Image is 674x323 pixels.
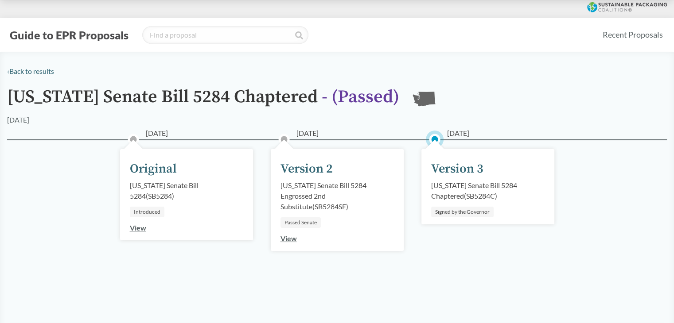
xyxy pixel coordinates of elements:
[7,67,54,75] a: ‹Back to results
[281,217,321,228] div: Passed Senate
[447,128,469,138] span: [DATE]
[431,160,483,178] div: Version 3
[431,180,545,201] div: [US_STATE] Senate Bill 5284 Chaptered ( SB5284C )
[322,86,399,108] span: - ( Passed )
[130,207,164,217] div: Introduced
[599,25,667,45] a: Recent Proposals
[7,115,29,125] div: [DATE]
[130,223,146,232] a: View
[7,28,131,42] button: Guide to EPR Proposals
[142,26,308,44] input: Find a proposal
[146,128,168,138] span: [DATE]
[281,160,333,178] div: Version 2
[7,87,399,115] h1: [US_STATE] Senate Bill 5284 Chaptered
[130,180,243,201] div: [US_STATE] Senate Bill 5284 ( SB5284 )
[296,128,319,138] span: [DATE]
[431,207,494,217] div: Signed by the Governor
[281,234,297,242] a: View
[281,180,394,212] div: [US_STATE] Senate Bill 5284 Engrossed 2nd Substitute ( SB5284SE )
[130,160,177,178] div: Original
